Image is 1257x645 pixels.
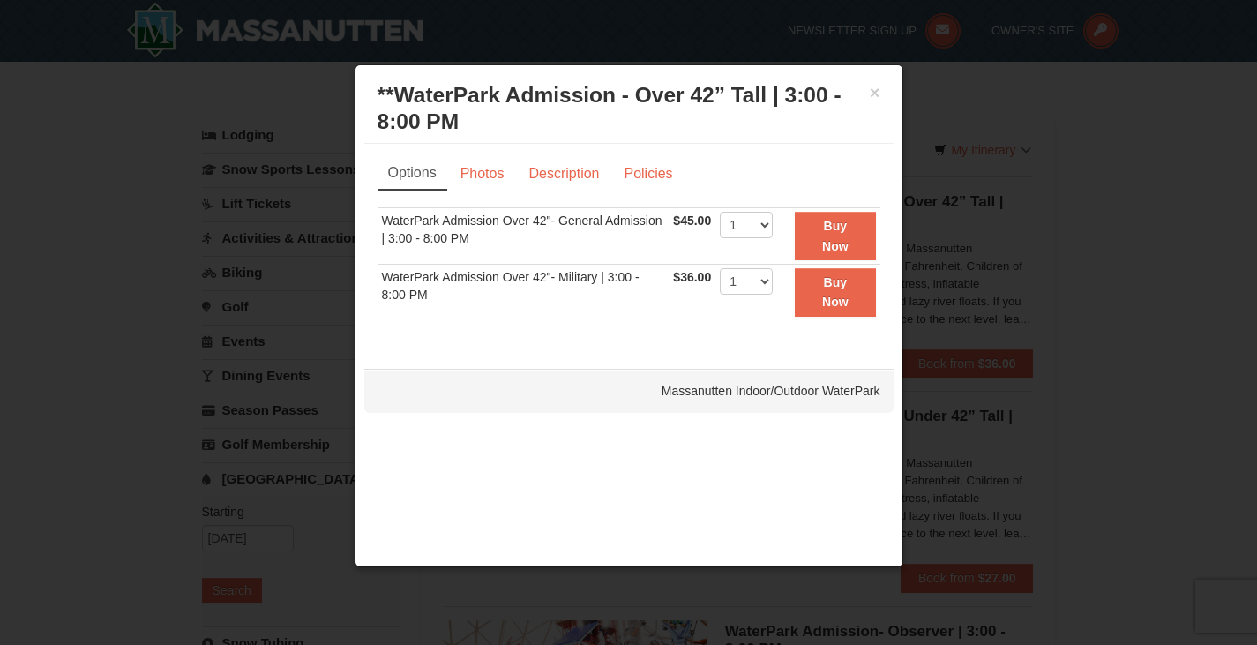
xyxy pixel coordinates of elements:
button: Buy Now [795,268,875,317]
span: $45.00 [673,214,711,228]
strong: Buy Now [822,275,849,309]
button: × [870,84,880,101]
h3: **WaterPark Admission - Over 42” Tall | 3:00 - 8:00 PM [378,82,880,135]
div: Massanutten Indoor/Outdoor WaterPark [364,369,894,413]
td: WaterPark Admission Over 42"- General Admission | 3:00 - 8:00 PM [378,208,670,265]
a: Policies [612,157,684,191]
a: Options [378,157,447,191]
span: $36.00 [673,270,711,284]
td: WaterPark Admission Over 42"- Military | 3:00 - 8:00 PM [378,264,670,319]
a: Photos [449,157,516,191]
strong: Buy Now [822,219,849,252]
button: Buy Now [795,212,875,260]
a: Description [517,157,610,191]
